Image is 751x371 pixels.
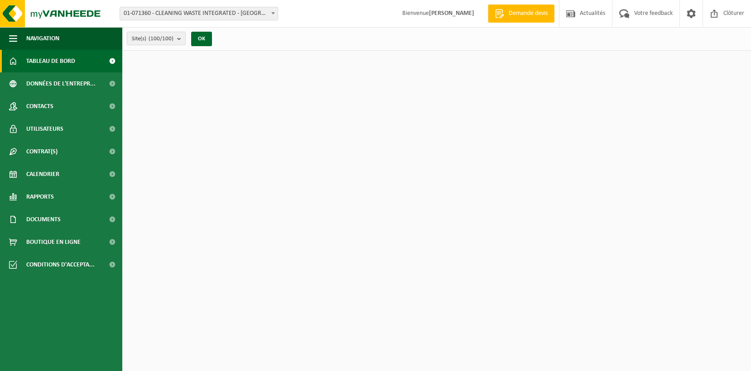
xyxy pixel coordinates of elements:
span: Navigation [26,27,59,50]
span: Boutique en ligne [26,231,81,253]
span: Données de l'entrepr... [26,72,96,95]
a: Demande devis [488,5,554,23]
span: Utilisateurs [26,118,63,140]
span: Contrat(s) [26,140,58,163]
strong: [PERSON_NAME] [429,10,474,17]
span: Conditions d'accepta... [26,253,95,276]
span: Calendrier [26,163,59,185]
span: Tableau de bord [26,50,75,72]
button: Site(s)(100/100) [127,32,186,45]
button: OK [191,32,212,46]
span: Documents [26,208,61,231]
span: 01-071360 - CLEANING WASTE INTEGRATED - SAINT-GHISLAIN [120,7,278,20]
count: (100/100) [149,36,173,42]
span: Demande devis [506,9,550,18]
span: Contacts [26,95,53,118]
span: Rapports [26,185,54,208]
span: Site(s) [132,32,173,46]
